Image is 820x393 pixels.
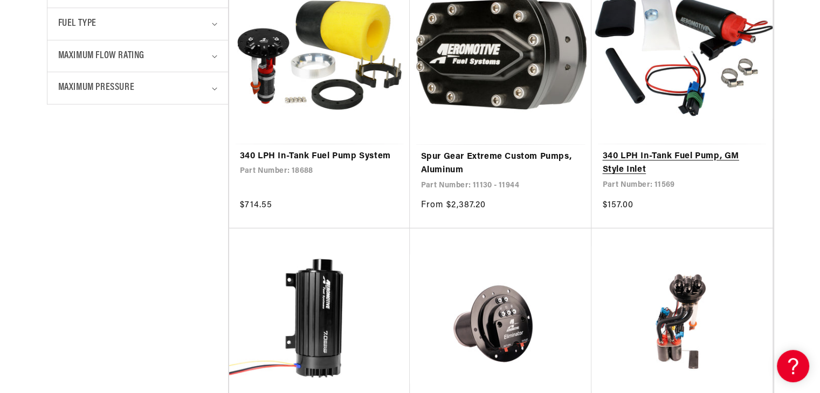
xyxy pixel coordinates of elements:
a: 340 LPH In-Tank Fuel Pump, GM Style Inlet [602,150,762,177]
a: Spur Gear Extreme Custom Pumps, Aluminum [421,150,581,178]
summary: Maximum Pressure (0 selected) [58,72,217,104]
span: Maximum Pressure [58,80,135,96]
a: 340 LPH In-Tank Fuel Pump System [240,150,399,164]
summary: Maximum Flow Rating (0 selected) [58,40,217,72]
span: Fuel Type [58,16,97,32]
span: Maximum Flow Rating [58,48,144,64]
summary: Fuel Type (0 selected) [58,8,217,40]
